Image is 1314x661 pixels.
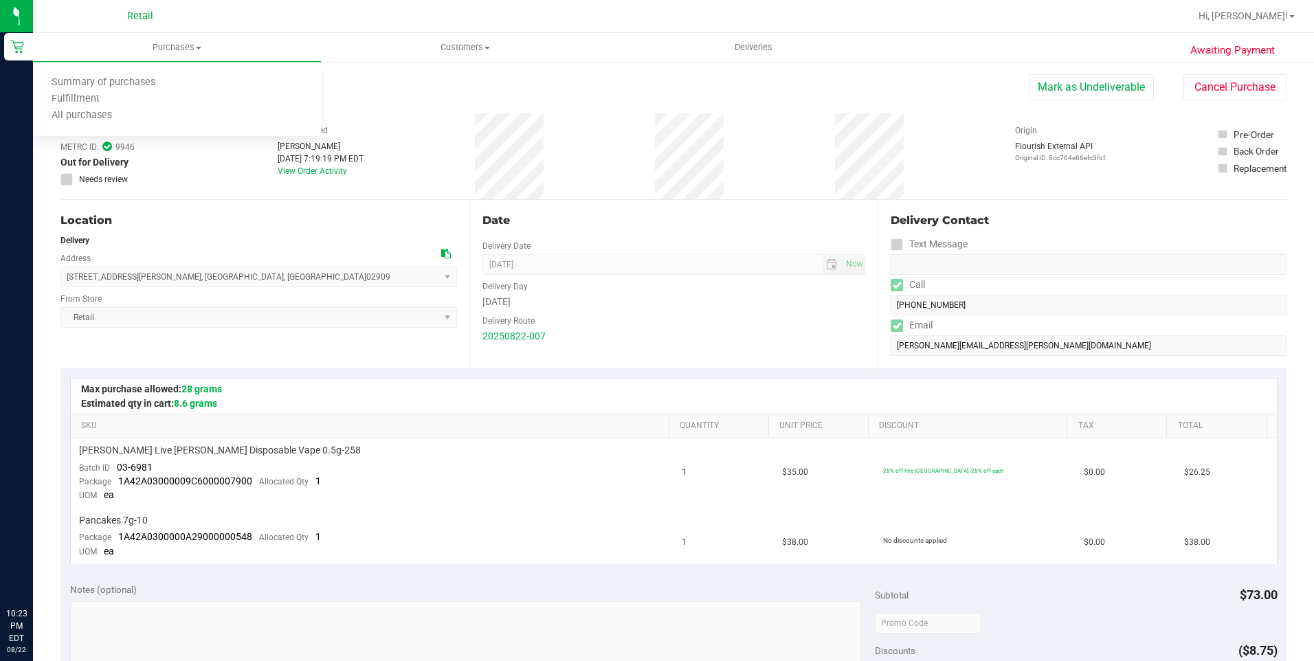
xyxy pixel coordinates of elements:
span: $26.25 [1184,466,1210,479]
span: 1 [682,536,687,549]
div: Pre-Order [1234,128,1274,142]
a: View Order Activity [278,166,347,176]
span: ea [104,546,114,557]
a: Purchases Summary of purchases Fulfillment All purchases [33,33,321,62]
span: $38.00 [782,536,808,549]
span: Estimated qty in cart: [81,398,217,409]
a: Discount [879,421,1062,432]
strong: Delivery [60,236,89,245]
button: Cancel Purchase [1183,74,1287,100]
div: [DATE] [482,295,866,309]
span: $0.00 [1084,536,1105,549]
label: Delivery Day [482,280,528,293]
span: 1A42A03000009C6000007900 [118,475,252,486]
span: Allocated Qty [259,533,309,542]
span: Customers [322,41,608,54]
button: Mark as Undeliverable [1029,74,1154,100]
label: Delivery Route [482,315,535,327]
span: Out for Delivery [60,155,129,170]
span: 8.6 grams [174,398,217,409]
div: [DATE] 7:19:19 PM EDT [278,153,364,165]
p: 10:23 PM EDT [6,607,27,645]
span: $38.00 [1184,536,1210,549]
span: 03-6981 [117,462,153,473]
a: Unit Price [779,421,862,432]
span: $73.00 [1240,587,1278,602]
label: From Store [60,293,102,305]
span: Batch ID [79,463,110,473]
span: Fulfillment [33,93,118,105]
a: Tax [1078,421,1161,432]
p: Original ID: 8cc764e66efc3fc1 [1015,153,1106,163]
div: Delivery Contact [891,212,1287,229]
span: Awaiting Payment [1190,43,1275,58]
span: UOM [79,547,97,557]
span: 1 [315,475,321,486]
inline-svg: Retail [10,40,24,54]
span: ($8.75) [1238,643,1278,658]
span: Package [79,533,111,542]
span: Retail [127,10,153,22]
span: 25% off Fire [GEOGRAPHIC_DATA]: 25% off each [883,467,1003,474]
span: In Sync [102,140,112,153]
span: No discounts applied [883,537,947,544]
span: 1A42A0300000A29000000548 [118,531,252,542]
a: Customers [321,33,609,62]
a: Quantity [680,421,763,432]
a: SKU [81,421,663,432]
span: Max purchase allowed: [81,383,222,394]
span: 1 [682,466,687,479]
div: [PERSON_NAME] [278,140,364,153]
span: Allocated Qty [259,477,309,486]
input: Format: (999) 999-9999 [891,254,1287,275]
a: Deliveries [610,33,898,62]
span: Purchases [33,41,321,54]
label: Call [891,275,925,295]
span: Package [79,477,111,486]
label: Address [60,252,91,265]
span: [PERSON_NAME] Live [PERSON_NAME] Disposable Vape 0.5g-258 [79,444,361,457]
div: Date [482,212,866,229]
span: METRC ID: [60,141,99,153]
span: Hi, [PERSON_NAME]! [1199,10,1288,21]
span: 28 grams [181,383,222,394]
label: Delivery Date [482,240,531,252]
span: $35.00 [782,466,808,479]
div: Copy address to clipboard [441,247,451,261]
div: Flourish External API [1015,140,1106,163]
span: Summary of purchases [33,77,174,89]
span: 1 [315,531,321,542]
label: Origin [1015,124,1037,137]
span: Needs review [79,173,128,186]
input: Format: (999) 999-9999 [891,295,1287,315]
div: Location [60,212,457,229]
span: $0.00 [1084,466,1105,479]
span: Deliveries [716,41,791,54]
a: Total [1178,421,1261,432]
span: All purchases [33,110,131,122]
span: 9946 [115,141,135,153]
label: Text Message [891,234,968,254]
div: Back Order [1234,144,1279,158]
span: UOM [79,491,97,500]
label: Email [891,315,933,335]
span: Notes (optional) [70,584,137,595]
input: Promo Code [875,613,981,634]
p: 08/22 [6,645,27,655]
iframe: Resource center [14,551,55,592]
span: ea [104,489,114,500]
div: Replacement [1234,161,1287,175]
a: 20250822-007 [482,330,546,341]
span: Subtotal [875,590,909,601]
span: Pancakes 7g-10 [79,514,148,527]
